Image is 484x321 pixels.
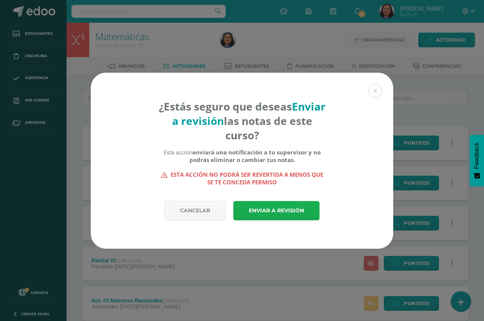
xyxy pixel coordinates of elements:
strong: Esta acción no podrá ser revertida a menos que se te conceda permiso [158,171,326,186]
button: Feedback - Mostrar encuesta [470,135,484,186]
strong: Enviar a revisión [172,99,326,128]
span: Feedback [473,142,480,169]
a: Enviar a revisión [233,201,320,220]
b: enviará una notificación a tu supervisor y no podrás eliminar o cambiar tus notas. [189,148,321,164]
button: Close (Esc) [368,84,382,98]
div: Esta acción [158,148,326,164]
a: Cancelar [164,201,226,220]
h4: ¿Estás seguro que deseas las notas de este curso? [158,99,326,142]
